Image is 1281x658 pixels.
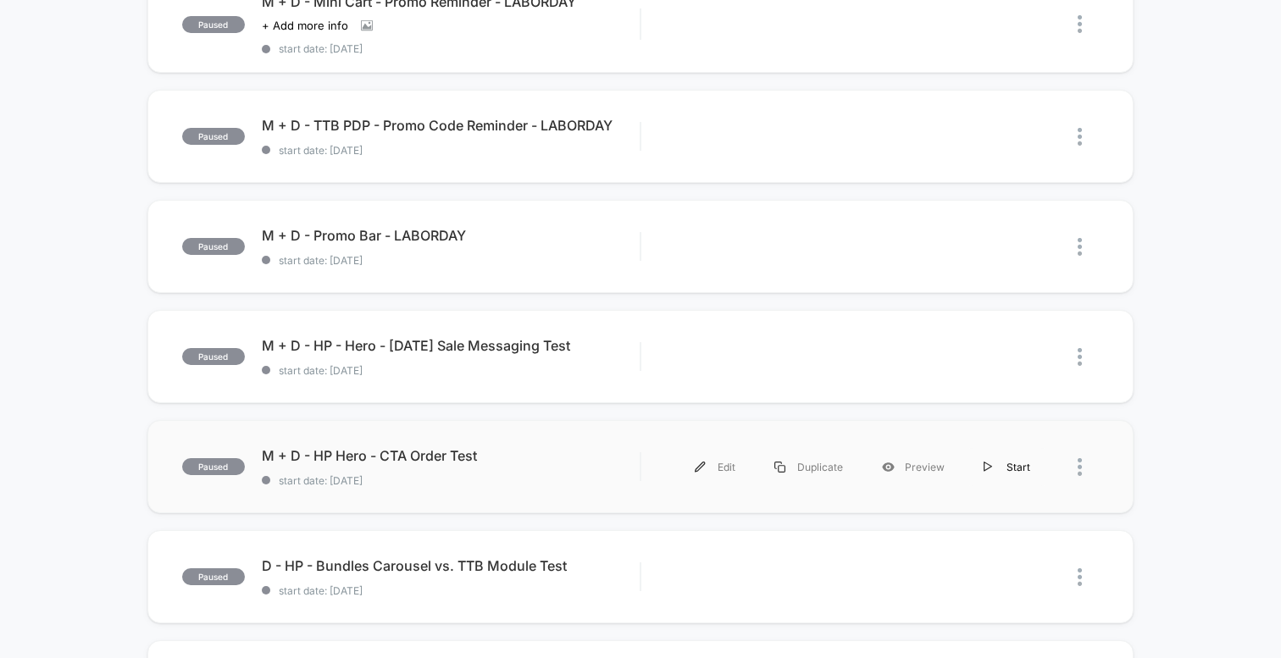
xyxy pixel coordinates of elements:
span: paused [182,348,245,365]
span: start date: [DATE] [262,364,640,377]
span: paused [182,16,245,33]
button: Play, NEW DEMO 2025-VEED.mp4 [8,332,36,359]
span: + Add more info [262,19,348,32]
span: start date: [DATE] [262,42,640,55]
span: start date: [DATE] [262,584,640,597]
div: Edit [675,448,755,486]
img: menu [984,462,992,473]
div: Duration [453,336,498,355]
div: Current time [412,336,451,355]
span: start date: [DATE] [262,474,640,487]
div: Preview [862,448,964,486]
div: Start [964,448,1050,486]
img: menu [695,462,706,473]
div: Duplicate [755,448,862,486]
span: paused [182,458,245,475]
span: M + D - HP - Hero - [DATE] Sale Messaging Test [262,337,640,354]
span: start date: [DATE] [262,144,640,157]
span: start date: [DATE] [262,254,640,267]
span: paused [182,568,245,585]
img: menu [774,462,785,473]
span: paused [182,238,245,255]
img: close [1078,348,1082,366]
button: Play, NEW DEMO 2025-VEED.mp4 [307,163,347,204]
img: close [1078,568,1082,586]
span: D - HP - Bundles Carousel vs. TTB Module Test [262,557,640,574]
img: close [1078,238,1082,256]
input: Seek [13,309,644,325]
input: Volume [531,338,582,354]
span: M + D - TTB PDP - Promo Code Reminder - LABORDAY [262,117,640,134]
img: close [1078,128,1082,146]
img: close [1078,458,1082,476]
span: M + D - HP Hero - CTA Order Test [262,447,640,464]
span: paused [182,128,245,145]
span: M + D - Promo Bar - LABORDAY [262,227,640,244]
img: close [1078,15,1082,33]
